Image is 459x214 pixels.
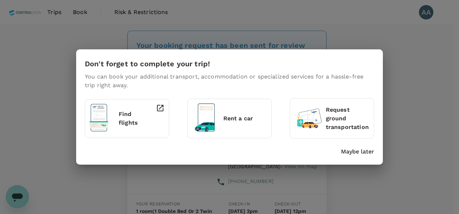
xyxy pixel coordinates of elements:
[341,147,374,156] button: Maybe later
[85,58,210,70] h6: Don't forget to complete your trip!
[119,110,142,127] p: Find flights
[85,72,374,90] p: You can book your additional transport, accommodation or specialized services for a hassle-free t...
[326,106,370,131] p: Request ground transportation
[223,114,267,123] p: Rent a car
